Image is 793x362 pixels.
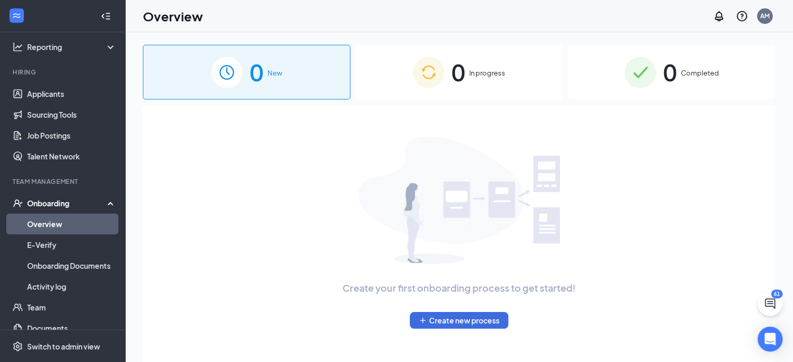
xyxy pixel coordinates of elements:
[143,7,203,25] h1: Overview
[27,234,116,255] a: E-Verify
[758,291,783,316] button: ChatActive
[27,125,116,146] a: Job Postings
[27,341,100,352] div: Switch to admin view
[681,68,719,78] span: Completed
[13,68,114,77] div: Hiring
[27,214,116,234] a: Overview
[27,198,107,208] div: Onboarding
[13,341,23,352] svg: Settings
[419,316,427,324] svg: Plus
[760,11,770,20] div: AM
[663,54,677,90] span: 0
[27,297,116,318] a: Team
[410,312,508,329] button: PlusCreate new process
[452,54,465,90] span: 0
[267,68,282,78] span: New
[469,68,505,78] span: In progress
[27,255,116,276] a: Onboarding Documents
[758,327,783,352] div: Open Intercom Messenger
[27,42,117,52] div: Reporting
[764,297,776,310] svg: ChatActive
[771,290,783,298] div: 61
[343,281,576,295] span: Create your first onboarding process to get started!
[101,11,111,21] svg: Collapse
[250,54,263,90] span: 0
[13,42,23,52] svg: Analysis
[11,10,22,21] svg: WorkstreamLogo
[27,276,116,297] a: Activity log
[27,83,116,104] a: Applicants
[13,177,114,186] div: Team Management
[736,10,748,22] svg: QuestionInfo
[27,318,116,339] a: Documents
[27,104,116,125] a: Sourcing Tools
[13,198,23,208] svg: UserCheck
[27,146,116,167] a: Talent Network
[713,10,725,22] svg: Notifications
